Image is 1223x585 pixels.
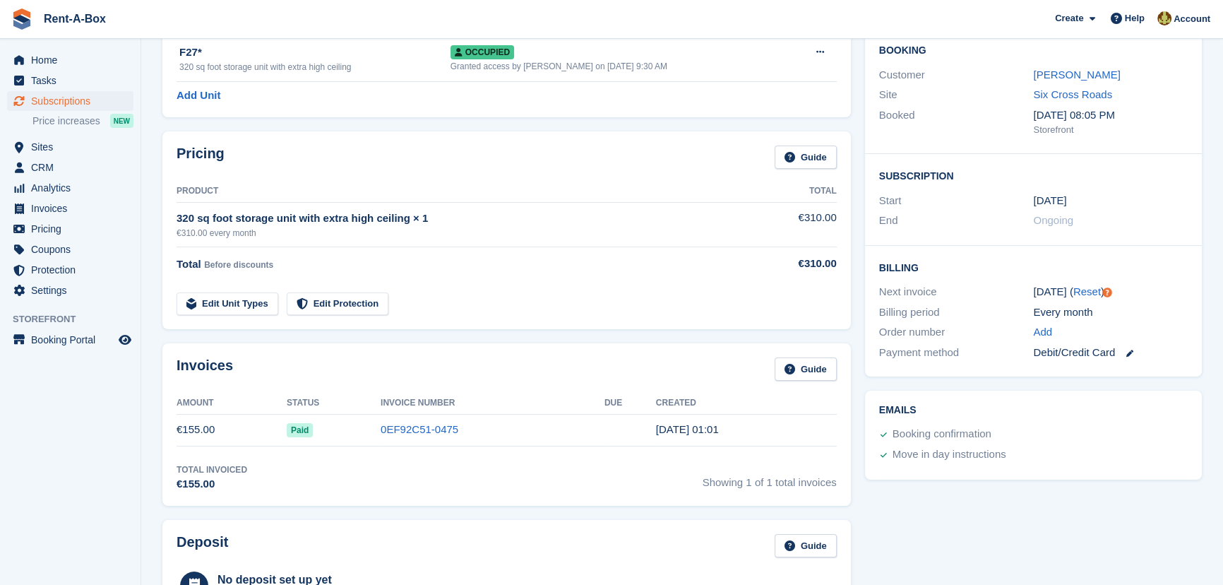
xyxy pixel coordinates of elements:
h2: Subscription [879,168,1188,182]
a: Rent-A-Box [38,7,112,30]
div: Booked [879,107,1034,137]
span: Settings [31,280,116,300]
div: 320 sq foot storage unit with extra high ceiling [179,61,451,73]
a: Add [1033,324,1052,341]
a: menu [7,137,133,157]
span: Protection [31,260,116,280]
h2: Invoices [177,357,233,381]
a: menu [7,240,133,259]
a: Price increases NEW [32,113,133,129]
div: End [879,213,1034,229]
a: Edit Unit Types [177,292,278,316]
a: Reset [1073,285,1101,297]
a: menu [7,71,133,90]
a: menu [7,178,133,198]
div: Granted access by [PERSON_NAME] on [DATE] 9:30 AM [451,60,790,73]
th: Due [604,392,656,415]
span: Account [1174,12,1210,26]
a: menu [7,219,133,239]
span: Help [1125,11,1145,25]
span: Total [177,258,201,270]
th: Invoice Number [381,392,604,415]
a: Guide [775,357,837,381]
span: Showing 1 of 1 total invoices [703,463,837,492]
th: Product [177,180,749,203]
a: menu [7,330,133,350]
span: Sites [31,137,116,157]
span: Ongoing [1033,214,1073,226]
span: Pricing [31,219,116,239]
span: Paid [287,423,313,437]
td: €310.00 [749,202,836,247]
time: 2025-09-13 00:01:01 UTC [656,423,719,435]
span: Booking Portal [31,330,116,350]
span: Occupied [451,45,514,59]
a: Preview store [117,331,133,348]
a: 0EF92C51-0475 [381,423,458,435]
div: Booking confirmation [893,426,991,443]
th: Amount [177,392,287,415]
span: Analytics [31,178,116,198]
div: Order number [879,324,1034,341]
span: Price increases [32,114,100,128]
div: Customer [879,67,1034,83]
span: Coupons [31,240,116,259]
img: stora-icon-8386f47178a22dfd0bd8f6a31ec36ba5ce8667c1dd55bd0f319d3a0aa187defe.svg [11,8,32,30]
a: menu [7,50,133,70]
th: Status [287,392,381,415]
th: Total [749,180,836,203]
a: menu [7,158,133,177]
div: €310.00 every month [177,227,749,240]
div: Site [879,87,1034,103]
div: Debit/Credit Card [1033,345,1188,361]
span: Storefront [13,312,141,326]
img: Mairead Collins [1157,11,1171,25]
div: Total Invoiced [177,463,247,476]
div: Storefront [1033,123,1188,137]
h2: Pricing [177,146,225,169]
td: €155.00 [177,414,287,446]
a: Edit Protection [287,292,388,316]
th: Created [656,392,837,415]
div: NEW [110,114,133,128]
div: Tooltip anchor [1101,286,1114,299]
div: 320 sq foot storage unit with extra high ceiling × 1 [177,211,749,227]
span: Invoices [31,199,116,218]
span: Create [1055,11,1083,25]
div: €310.00 [749,256,836,272]
span: Home [31,50,116,70]
div: Every month [1033,305,1188,321]
time: 2025-09-13 00:00:00 UTC [1033,193,1066,209]
div: €155.00 [177,476,247,492]
div: Next invoice [879,284,1034,300]
div: [DATE] ( ) [1033,284,1188,300]
div: Payment method [879,345,1034,361]
h2: Booking [879,45,1188,57]
h2: Emails [879,405,1188,416]
div: Billing period [879,305,1034,321]
a: Guide [775,534,837,557]
div: Start [879,193,1034,209]
div: Move in day instructions [893,447,1006,463]
span: Subscriptions [31,91,116,111]
a: menu [7,260,133,280]
h2: Deposit [177,534,228,557]
h2: Billing [879,260,1188,274]
div: [DATE] 08:05 PM [1033,107,1188,124]
span: CRM [31,158,116,177]
a: Guide [775,146,837,169]
span: Tasks [31,71,116,90]
a: menu [7,280,133,300]
a: menu [7,199,133,218]
span: Before discounts [204,260,273,270]
a: [PERSON_NAME] [1033,69,1120,81]
a: menu [7,91,133,111]
a: Six Cross Roads [1033,88,1112,100]
a: Add Unit [177,88,220,104]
